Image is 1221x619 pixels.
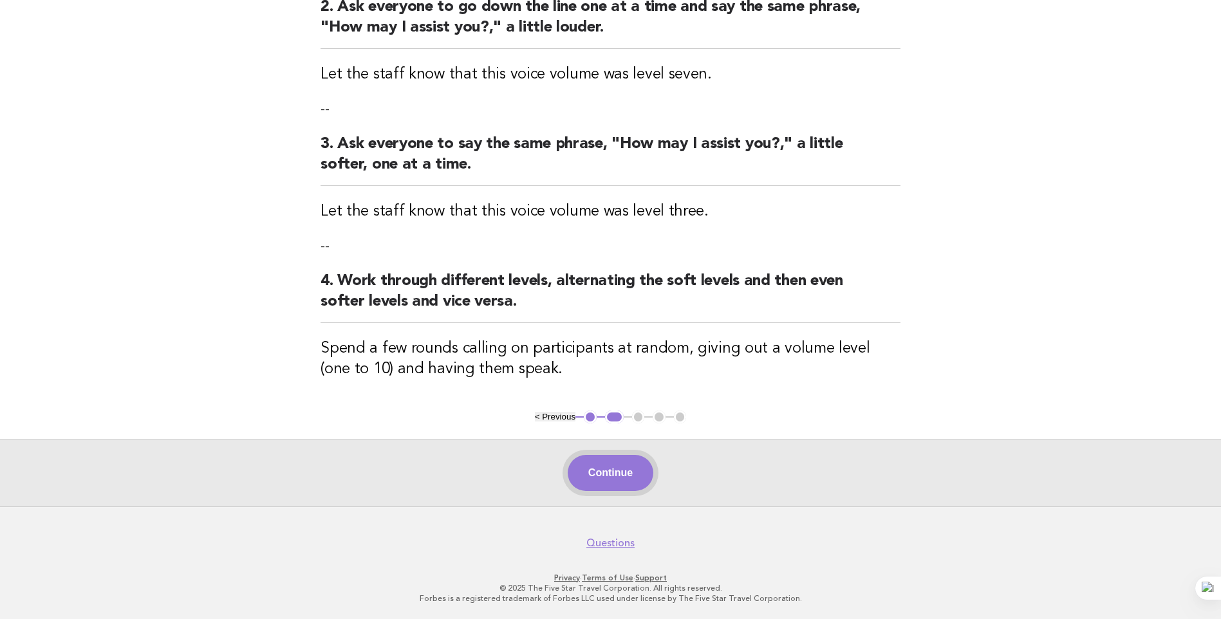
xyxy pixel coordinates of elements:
button: Continue [568,455,653,491]
h3: Spend a few rounds calling on participants at random, giving out a volume level (one to 10) and h... [321,338,900,380]
a: Support [635,573,667,582]
p: -- [321,237,900,255]
button: 2 [605,411,624,423]
a: Questions [586,537,635,550]
h2: 4. Work through different levels, alternating the soft levels and then even softer levels and vic... [321,271,900,323]
h2: 3. Ask everyone to say the same phrase, "How may I assist you?," a little softer, one at a time. [321,134,900,186]
p: -- [321,100,900,118]
a: Privacy [554,573,580,582]
p: · · [217,573,1005,583]
h3: Let the staff know that this voice volume was level seven. [321,64,900,85]
button: 1 [584,411,597,423]
h3: Let the staff know that this voice volume was level three. [321,201,900,222]
a: Terms of Use [582,573,633,582]
p: © 2025 The Five Star Travel Corporation. All rights reserved. [217,583,1005,593]
button: < Previous [535,412,575,421]
p: Forbes is a registered trademark of Forbes LLC used under license by The Five Star Travel Corpora... [217,593,1005,604]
